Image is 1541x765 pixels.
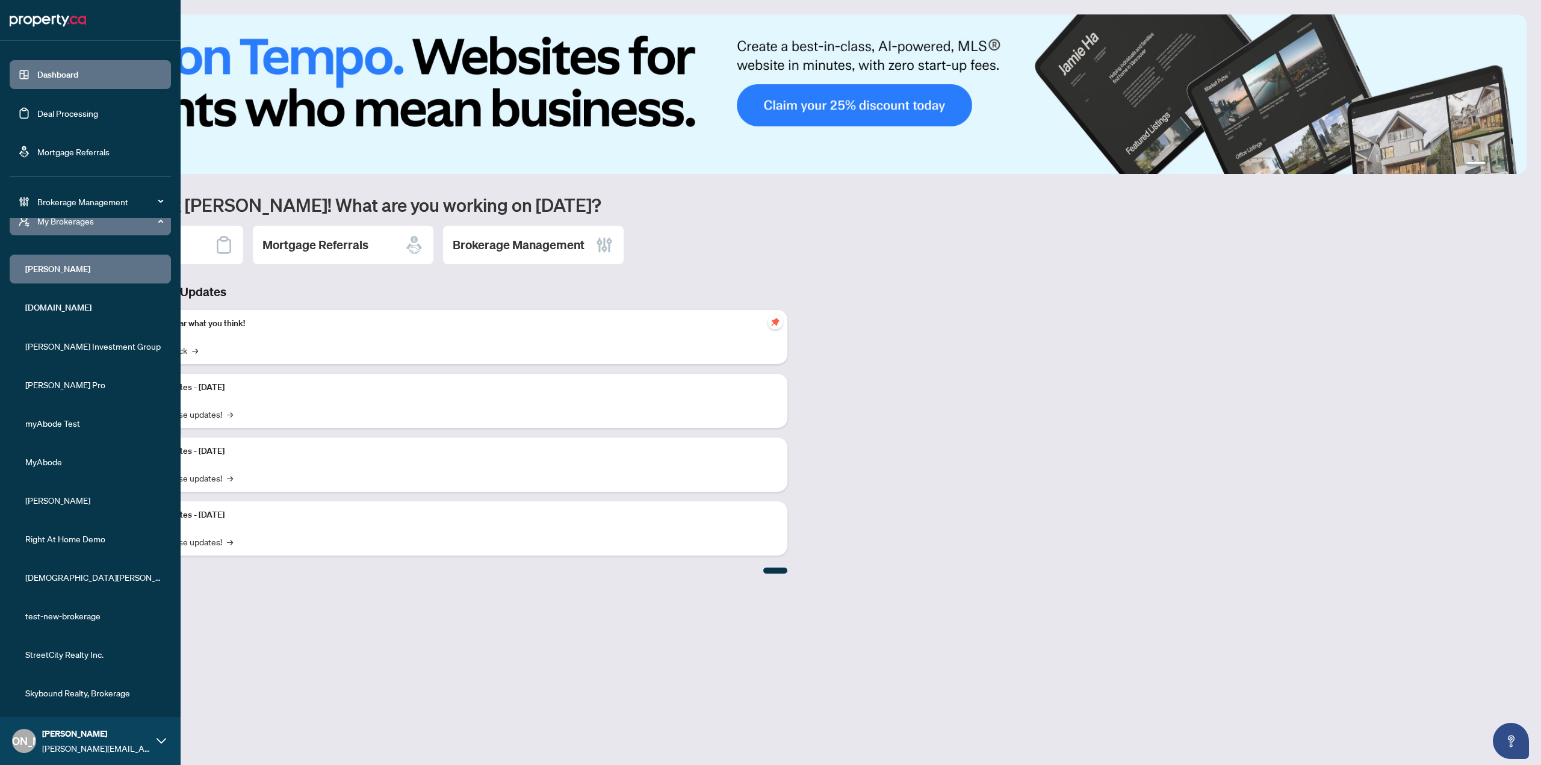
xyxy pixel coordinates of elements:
button: 4 [1510,162,1515,167]
span: Right At Home Demo [25,532,163,545]
span: test-new-brokerage [25,609,163,622]
span: MyAbode [25,455,163,468]
span: [DOMAIN_NAME] [25,301,163,314]
span: Brokerage Management [37,195,163,208]
p: We want to hear what you think! [126,317,778,330]
a: Mortgage Referrals [37,146,110,157]
span: → [227,407,233,421]
h2: Brokerage Management [453,237,584,253]
button: Open asap [1493,723,1529,759]
a: Deal Processing [37,108,98,119]
span: [PERSON_NAME] [42,727,150,740]
span: pushpin [768,315,783,329]
p: Platform Updates - [DATE] [126,445,778,458]
span: [PERSON_NAME] [25,262,163,276]
button: 3 [1500,162,1505,167]
span: [PERSON_NAME] [25,494,163,507]
span: myAbode Test [25,417,163,430]
p: Platform Updates - [DATE] [126,381,778,394]
button: 1 [1466,162,1486,167]
span: [PERSON_NAME] Pro [25,378,163,391]
span: [PERSON_NAME] Investment Group [25,339,163,353]
span: [PERSON_NAME][EMAIL_ADDRESS][DOMAIN_NAME] [42,742,150,755]
span: user-switch [18,215,30,227]
span: StreetCity Realty Inc. [25,648,163,661]
h3: Brokerage & Industry Updates [63,283,787,300]
span: [DEMOGRAPHIC_DATA][PERSON_NAME] Realty [25,571,163,584]
span: → [192,344,198,357]
button: 2 [1490,162,1495,167]
span: → [227,471,233,485]
h2: Mortgage Referrals [262,237,368,253]
img: Slide 0 [63,14,1527,174]
h1: Welcome back [PERSON_NAME]! What are you working on [DATE]? [63,193,1527,216]
span: → [227,535,233,548]
a: Dashboard [37,69,78,80]
span: My Brokerages [37,214,163,228]
img: logo [10,11,86,30]
span: Skybound Realty, Brokerage [25,686,163,699]
p: Platform Updates - [DATE] [126,509,778,522]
